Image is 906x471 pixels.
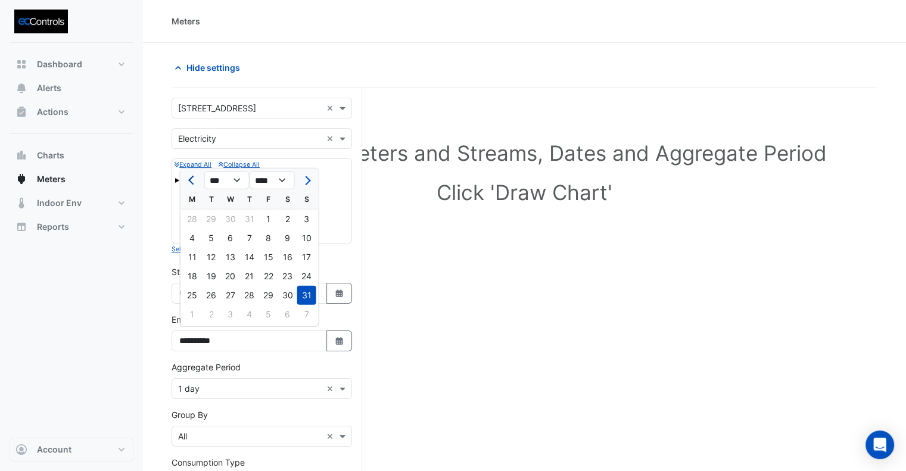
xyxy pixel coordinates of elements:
small: Collapse All [219,161,260,169]
div: F [259,190,278,209]
span: Account [37,444,71,456]
div: T [240,190,259,209]
div: 6 [278,305,297,324]
select: Select year [250,171,295,189]
div: 1 [259,210,278,229]
div: 3 [297,210,316,229]
app-icon: Charts [15,149,27,161]
div: 30 [278,286,297,305]
img: Company Logo [14,10,68,33]
div: 12 [202,248,221,267]
span: Clear [326,430,337,442]
div: Friday, August 29, 2025 [259,286,278,305]
div: Meters [172,15,200,27]
div: Monday, August 4, 2025 [183,229,202,248]
div: 4 [240,305,259,324]
div: 15 [259,248,278,267]
button: Charts [10,144,133,167]
div: 7 [297,305,316,324]
div: 29 [259,286,278,305]
app-icon: Reports [15,221,27,233]
div: Saturday, September 6, 2025 [278,305,297,324]
div: Tuesday, July 29, 2025 [202,210,221,229]
span: Alerts [37,82,61,94]
span: Clear [326,132,337,145]
div: Thursday, August 14, 2025 [240,248,259,267]
div: Thursday, August 28, 2025 [240,286,259,305]
div: 18 [183,267,202,286]
button: Actions [10,100,133,124]
div: 17 [297,248,316,267]
div: Wednesday, August 13, 2025 [221,248,240,267]
app-icon: Actions [15,106,27,118]
button: Dashboard [10,52,133,76]
span: Reports [37,221,69,233]
label: Consumption Type [172,456,245,469]
div: 28 [183,210,202,229]
fa-icon: Select Date [334,288,345,298]
div: 6 [221,229,240,248]
button: Account [10,438,133,461]
div: 11 [183,248,202,267]
h1: Select Site, Meters and Streams, Dates and Aggregate Period [191,141,858,166]
div: Wednesday, August 20, 2025 [221,267,240,286]
button: Previous month [185,171,200,190]
div: 31 [240,210,259,229]
div: S [297,190,316,209]
div: Monday, September 1, 2025 [183,305,202,324]
button: Expand All [175,159,211,170]
app-icon: Alerts [15,82,27,94]
div: 7 [240,229,259,248]
div: W [221,190,240,209]
div: 3 [221,305,240,324]
span: Hide settings [186,61,240,74]
div: Thursday, July 31, 2025 [240,210,259,229]
span: Clear [326,382,337,395]
span: Clear [326,102,337,114]
div: Tuesday, August 19, 2025 [202,267,221,286]
button: Hide settings [172,57,248,78]
button: Select Reportable [172,244,226,254]
div: 27 [221,286,240,305]
div: 5 [202,229,221,248]
label: Group By [172,408,208,421]
div: Friday, August 1, 2025 [259,210,278,229]
div: Sunday, August 31, 2025 [297,286,316,305]
div: Open Intercom Messenger [865,431,894,459]
div: Tuesday, August 12, 2025 [202,248,221,267]
div: 9 [278,229,297,248]
div: 21 [240,267,259,286]
div: Monday, August 11, 2025 [183,248,202,267]
button: Next month [300,171,314,190]
div: 23 [278,267,297,286]
label: End Date [172,313,207,326]
span: Dashboard [37,58,82,70]
div: Friday, August 8, 2025 [259,229,278,248]
div: Wednesday, August 27, 2025 [221,286,240,305]
div: M [183,190,202,209]
label: Aggregate Period [172,361,241,373]
div: 5 [259,305,278,324]
div: Sunday, August 3, 2025 [297,210,316,229]
fa-icon: Select Date [334,336,345,346]
div: 24 [297,267,316,286]
small: Select Reportable [172,245,226,253]
div: 30 [221,210,240,229]
div: Sunday, August 10, 2025 [297,229,316,248]
app-icon: Dashboard [15,58,27,70]
div: Monday, August 25, 2025 [183,286,202,305]
div: Friday, August 22, 2025 [259,267,278,286]
div: Monday, August 18, 2025 [183,267,202,286]
div: 13 [221,248,240,267]
button: Collapse All [219,159,260,170]
div: Monday, July 28, 2025 [183,210,202,229]
button: Alerts [10,76,133,100]
div: 29 [202,210,221,229]
span: Indoor Env [37,197,82,209]
div: Saturday, August 9, 2025 [278,229,297,248]
label: Start Date [172,266,211,278]
select: Select month [204,171,250,189]
div: Thursday, September 4, 2025 [240,305,259,324]
div: 2 [278,210,297,229]
div: 19 [202,267,221,286]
